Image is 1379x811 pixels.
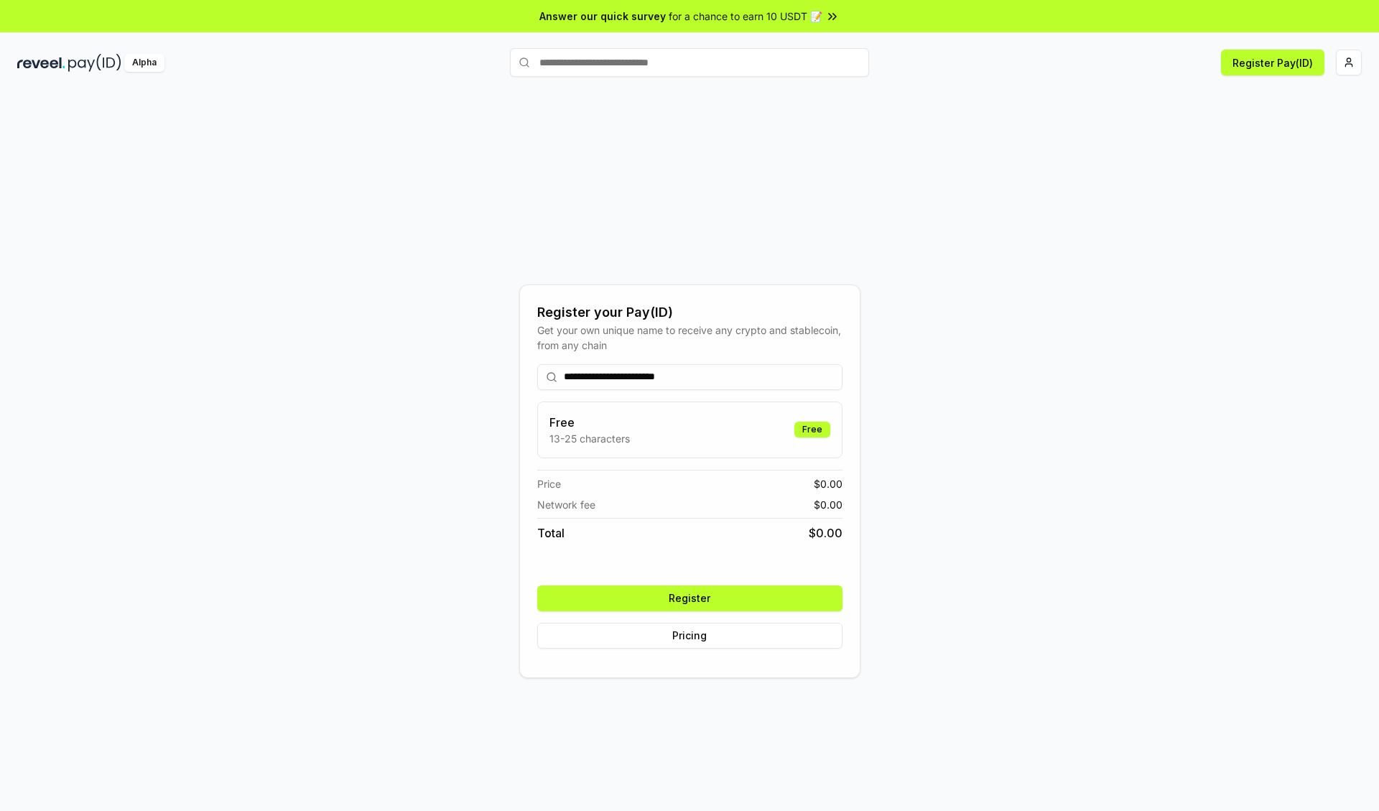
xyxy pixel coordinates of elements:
[814,497,842,512] span: $ 0.00
[537,302,842,323] div: Register your Pay(ID)
[537,585,842,611] button: Register
[814,476,842,491] span: $ 0.00
[669,9,822,24] span: for a chance to earn 10 USDT 📝
[537,623,842,649] button: Pricing
[794,422,830,437] div: Free
[549,431,630,446] p: 13-25 characters
[537,497,595,512] span: Network fee
[809,524,842,542] span: $ 0.00
[537,323,842,353] div: Get your own unique name to receive any crypto and stablecoin, from any chain
[124,54,164,72] div: Alpha
[537,524,565,542] span: Total
[68,54,121,72] img: pay_id
[17,54,65,72] img: reveel_dark
[539,9,666,24] span: Answer our quick survey
[549,414,630,431] h3: Free
[1221,50,1324,75] button: Register Pay(ID)
[537,476,561,491] span: Price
